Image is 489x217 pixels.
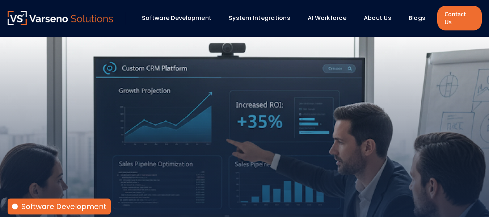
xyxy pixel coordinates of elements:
div: System Integrations [225,12,300,24]
a: System Integrations [229,14,290,22]
a: Software Development [21,201,106,212]
a: Blogs [409,14,425,22]
div: Software Development [138,12,222,24]
a: Software Development [142,14,211,22]
div: About Us [360,12,401,24]
a: AI Workforce [308,14,346,22]
div: Blogs [405,12,435,24]
img: Varseno Solutions – Product Engineering & IT Services [8,11,113,25]
a: About Us [364,14,391,22]
div: AI Workforce [304,12,357,24]
a: Contact Us [437,6,481,30]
